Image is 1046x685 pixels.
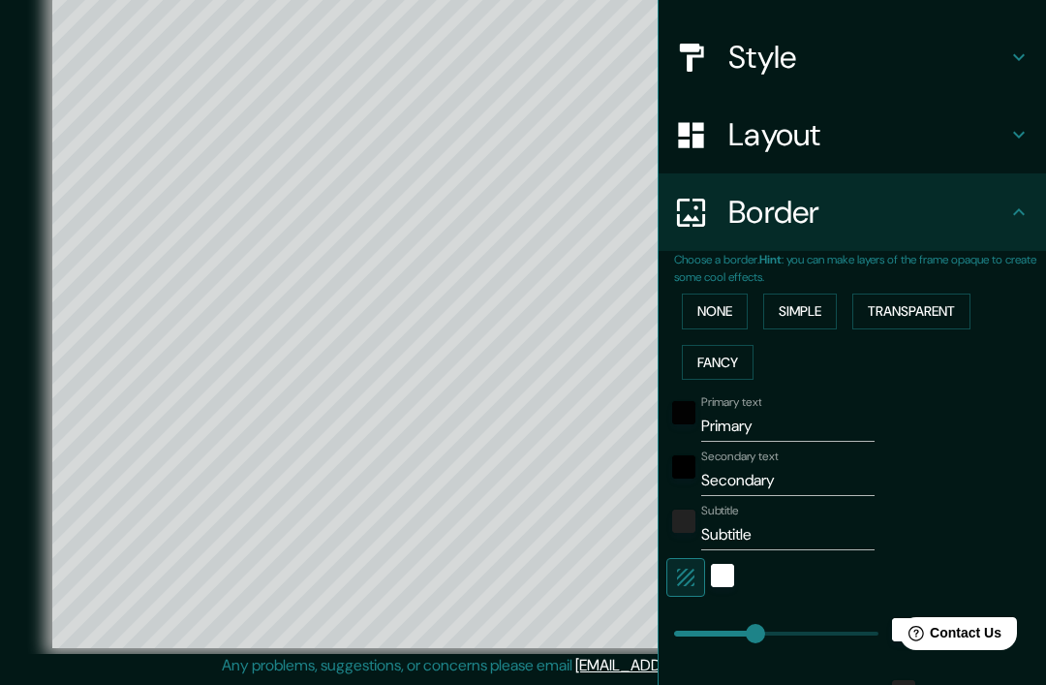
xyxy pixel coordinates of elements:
[701,394,761,411] label: Primary text
[575,655,815,675] a: [EMAIL_ADDRESS][DOMAIN_NAME]
[874,609,1025,664] iframe: Help widget launcher
[711,564,734,587] button: white
[728,38,1007,77] h4: Style
[701,503,739,519] label: Subtitle
[674,251,1046,286] p: Choose a border. : you can make layers of the frame opaque to create some cool effects.
[728,115,1007,154] h4: Layout
[852,294,970,329] button: Transparent
[759,252,782,267] b: Hint
[763,294,837,329] button: Simple
[222,654,817,677] p: Any problems, suggestions, or concerns please email .
[728,193,1007,232] h4: Border
[659,173,1046,251] div: Border
[682,345,754,381] button: Fancy
[682,294,748,329] button: None
[672,401,695,424] button: color-020202
[672,455,695,479] button: black
[672,510,695,533] button: color-222222
[659,18,1046,96] div: Style
[701,449,779,465] label: Secondary text
[659,96,1046,173] div: Layout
